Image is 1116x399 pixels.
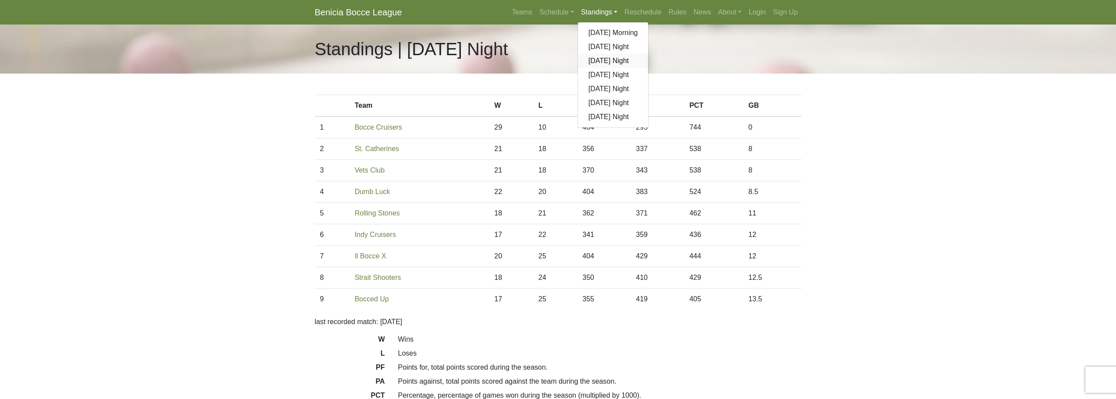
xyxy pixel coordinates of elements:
td: 7 [315,246,349,267]
td: 4 [315,181,349,203]
a: Reschedule [621,4,665,21]
th: Team [349,95,489,117]
th: W [489,95,533,117]
td: 404 [577,117,631,138]
a: St. Catherines [355,145,399,152]
td: 21 [489,138,533,160]
th: PCT [684,95,743,117]
td: 419 [631,289,684,310]
td: 538 [684,138,743,160]
a: Teams [508,4,536,21]
dd: Wins [392,334,808,345]
dt: W [308,334,392,348]
td: 13.5 [743,289,802,310]
td: 17 [489,224,533,246]
td: 22 [489,181,533,203]
td: 11 [743,203,802,224]
td: 436 [684,224,743,246]
a: [DATE] Night [578,96,649,110]
a: Il Bocce X [355,252,386,260]
a: Rules [665,4,690,21]
td: 538 [684,160,743,181]
th: PA [631,95,684,117]
td: 24 [533,267,578,289]
td: 3 [315,160,349,181]
dd: Loses [392,348,808,359]
a: Strait Shooters [355,274,401,281]
a: [DATE] Morning [578,26,649,40]
td: 343 [631,160,684,181]
dd: Points against, total points scored against the team during the season. [392,376,808,387]
a: Indy Cruisers [355,231,396,238]
td: 444 [684,246,743,267]
a: [DATE] Night [578,54,649,68]
td: 21 [533,203,578,224]
a: Rolling Stones [355,209,400,217]
dd: Points for, total points scored during the season. [392,362,808,373]
td: 8.5 [743,181,802,203]
a: News [690,4,715,21]
td: 25 [533,289,578,310]
td: 18 [489,203,533,224]
td: 22 [533,224,578,246]
td: 8 [743,160,802,181]
td: 370 [577,160,631,181]
a: [DATE] Night [578,40,649,54]
td: 17 [489,289,533,310]
td: 21 [489,160,533,181]
td: 12 [743,246,802,267]
td: 359 [631,224,684,246]
a: Vets Club [355,166,385,174]
td: 524 [684,181,743,203]
a: Bocced Up [355,295,389,303]
td: 10 [533,117,578,138]
a: Standings [578,4,621,21]
td: 404 [577,181,631,203]
td: 429 [631,246,684,267]
td: 337 [631,138,684,160]
td: 355 [577,289,631,310]
td: 350 [577,267,631,289]
td: 29 [489,117,533,138]
td: 404 [577,246,631,267]
p: last recorded match: [DATE] [315,317,802,327]
td: 18 [533,160,578,181]
a: Sign Up [770,4,802,21]
td: 2 [315,138,349,160]
td: 405 [684,289,743,310]
a: [DATE] Night [578,68,649,82]
td: 12 [743,224,802,246]
td: 18 [489,267,533,289]
td: 20 [533,181,578,203]
a: Schedule [536,4,578,21]
a: Dumb Luck [355,188,390,195]
td: 12.5 [743,267,802,289]
dt: PF [308,362,392,376]
a: Login [745,4,769,21]
td: 8 [315,267,349,289]
td: 341 [577,224,631,246]
td: 371 [631,203,684,224]
td: 744 [684,117,743,138]
td: 9 [315,289,349,310]
td: 6 [315,224,349,246]
dt: L [308,348,392,362]
a: [DATE] Night [578,82,649,96]
td: 295 [631,117,684,138]
th: L [533,95,578,117]
td: 356 [577,138,631,160]
dt: PA [308,376,392,390]
a: Benicia Bocce League [315,4,402,21]
a: About [715,4,745,21]
h1: Standings | [DATE] Night [315,39,508,60]
td: 1 [315,117,349,138]
td: 25 [533,246,578,267]
td: 18 [533,138,578,160]
td: 8 [743,138,802,160]
td: 362 [577,203,631,224]
a: [DATE] Night [578,110,649,124]
td: 383 [631,181,684,203]
td: 20 [489,246,533,267]
td: 462 [684,203,743,224]
td: 0 [743,117,802,138]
